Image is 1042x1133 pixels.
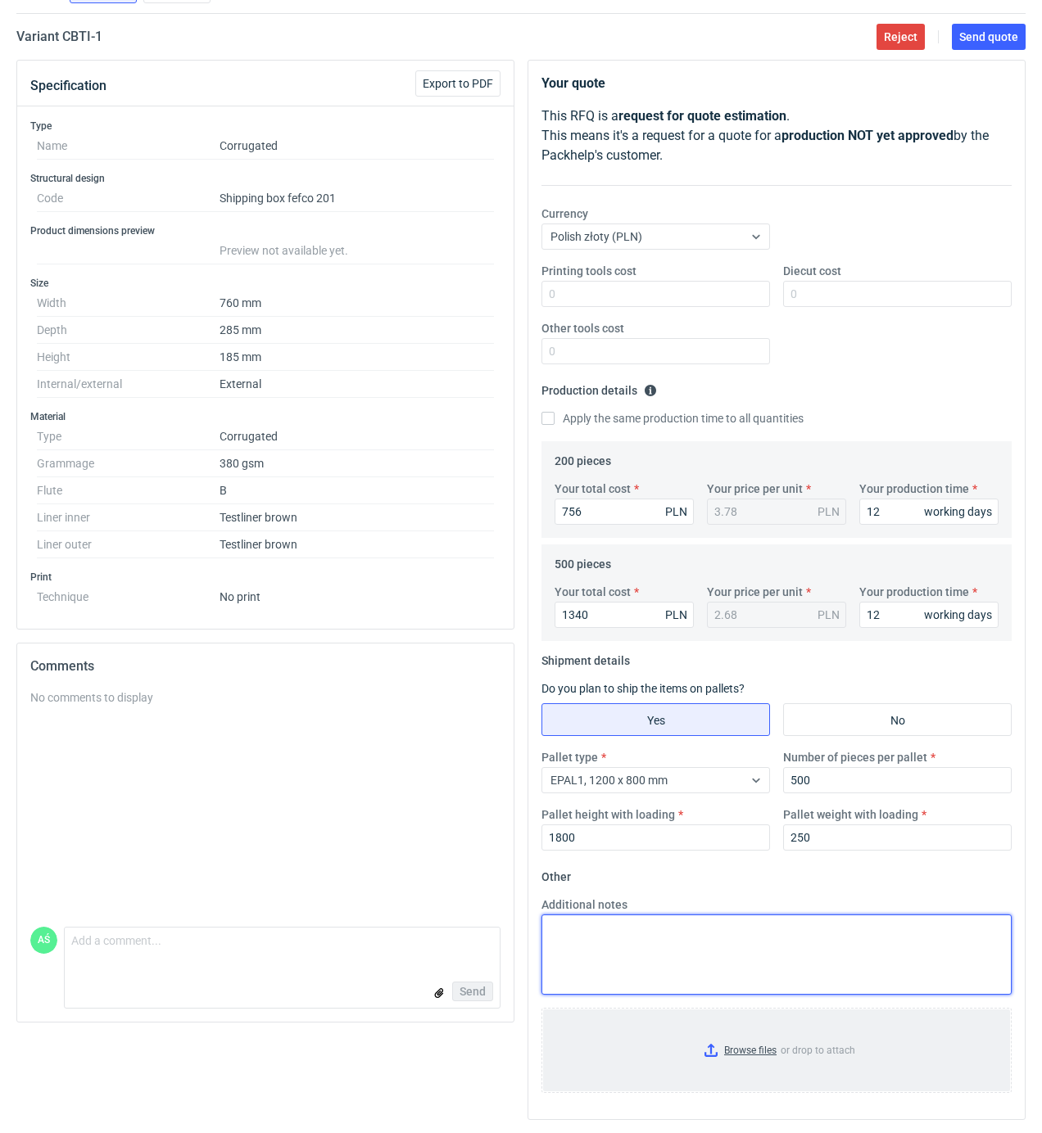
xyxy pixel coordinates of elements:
legend: Production details [541,377,657,397]
label: Pallet height with loading [541,806,675,823]
input: 0 [783,281,1012,307]
legend: 200 pieces [555,448,611,467]
label: Your price per unit [707,481,803,497]
label: Your total cost [555,584,631,600]
div: PLN [818,503,840,520]
span: Preview not available yet. [220,244,348,257]
input: 0 [859,602,999,628]
label: or drop to attach [542,1009,1011,1092]
div: working days [924,503,992,520]
h3: Structural design [30,172,501,185]
h2: Variant CBTI - 1 [16,27,102,47]
dt: Flute [37,477,220,504]
label: Your production time [859,584,969,600]
button: Send [452,982,493,1001]
dd: Corrugated [220,133,494,160]
input: 0 [783,824,1012,851]
span: Polish złoty (PLN) [550,230,642,243]
span: EPAL1, 1200 x 800 mm [550,774,668,787]
span: Send [460,986,486,997]
label: Your price per unit [707,584,803,600]
legend: 500 pieces [555,551,611,571]
dt: Type [37,423,220,450]
input: 0 [555,602,694,628]
figcaption: AŚ [30,927,57,954]
dt: Depth [37,317,220,344]
button: Reject [877,24,925,50]
div: Adrian Świerżewski [30,927,57,954]
dd: No print [220,584,494,603]
input: 0 [783,767,1012,793]
div: PLN [818,607,840,623]
button: Send quote [952,24,1026,50]
strong: Your quote [541,75,605,91]
h3: Size [30,277,501,290]
dd: B [220,477,494,504]
dt: Grammage [37,450,220,477]
input: 0 [555,499,694,525]
div: No comments to display [30,689,501,706]
label: Pallet type [541,749,598,765]
label: Printing tools cost [541,263,637,279]
label: Diecut cost [783,263,841,279]
input: 0 [859,499,999,525]
dt: Internal/external [37,371,220,398]
button: Export to PDF [415,70,501,97]
dt: Liner outer [37,531,220,558]
input: 0 [541,338,770,364]
input: 0 [541,281,770,307]
dd: Testliner brown [220,531,494,558]
label: Pallet weight with loading [783,806,918,823]
label: Currency [541,205,588,222]
legend: Other [541,864,571,883]
span: Reject [884,31,917,43]
label: Apply the same production time to all quantities [541,410,804,427]
h3: Print [30,571,501,584]
dt: Width [37,290,220,317]
dd: External [220,371,494,398]
h2: Comments [30,657,501,676]
dt: Height [37,344,220,371]
input: 0 [541,824,770,851]
label: No [783,703,1012,736]
label: Yes [541,703,770,736]
span: Send quote [959,31,1018,43]
dd: 380 gsm [220,450,494,477]
dt: Name [37,133,220,160]
div: working days [924,607,992,623]
label: Your production time [859,481,969,497]
p: This RFQ is a . This means it's a request for a quote for a by the Packhelp's customer. [541,106,1012,165]
legend: Shipment details [541,648,630,667]
div: PLN [665,503,687,520]
dt: Technique [37,584,220,603]
dd: Shipping box fefco 201 [220,185,494,212]
dd: 185 mm [220,344,494,371]
dd: Testliner brown [220,504,494,531]
dt: Code [37,185,220,212]
strong: request for quote estimation [618,108,786,124]
h3: Type [30,120,501,133]
label: Your total cost [555,481,631,497]
label: Other tools cost [541,320,624,336]
label: Additional notes [541,896,627,913]
div: PLN [665,607,687,623]
dt: Liner inner [37,504,220,531]
label: Number of pieces per pallet [783,749,927,765]
h3: Material [30,410,501,423]
label: Do you plan to ship the items on pallets? [541,682,745,695]
dd: 760 mm [220,290,494,317]
h3: Product dimensions preview [30,224,501,237]
dd: Corrugated [220,423,494,450]
button: Specification [30,66,106,106]
dd: 285 mm [220,317,494,344]
strong: production NOT yet approved [781,128,954,143]
span: Export to PDF [423,78,493,89]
